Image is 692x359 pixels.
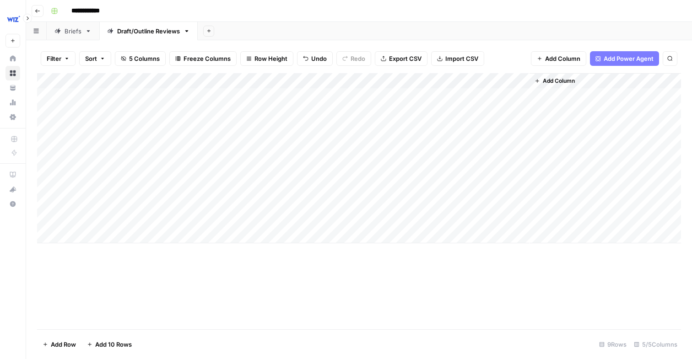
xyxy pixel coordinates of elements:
[117,27,180,36] div: Draft/Outline Reviews
[254,54,287,63] span: Row Height
[115,51,166,66] button: 5 Columns
[5,167,20,182] a: AirOps Academy
[445,54,478,63] span: Import CSV
[6,182,20,196] div: What's new?
[37,337,81,352] button: Add Row
[595,337,630,352] div: 9 Rows
[311,54,327,63] span: Undo
[545,54,580,63] span: Add Column
[184,54,231,63] span: Freeze Columns
[5,80,20,95] a: Your Data
[99,22,198,40] a: Draft/Outline Reviews
[543,77,575,85] span: Add Column
[79,51,111,66] button: Sort
[531,51,586,66] button: Add Column
[129,54,160,63] span: 5 Columns
[5,95,20,110] a: Usage
[5,11,22,27] img: Wiz Logo
[47,22,99,40] a: Briefs
[431,51,484,66] button: Import CSV
[297,51,333,66] button: Undo
[5,110,20,124] a: Settings
[85,54,97,63] span: Sort
[5,51,20,66] a: Home
[336,51,371,66] button: Redo
[95,340,132,349] span: Add 10 Rows
[630,337,681,352] div: 5/5 Columns
[65,27,81,36] div: Briefs
[389,54,422,63] span: Export CSV
[169,51,237,66] button: Freeze Columns
[604,54,654,63] span: Add Power Agent
[51,340,76,349] span: Add Row
[47,54,61,63] span: Filter
[41,51,76,66] button: Filter
[531,75,578,87] button: Add Column
[590,51,659,66] button: Add Power Agent
[375,51,427,66] button: Export CSV
[351,54,365,63] span: Redo
[240,51,293,66] button: Row Height
[5,197,20,211] button: Help + Support
[5,7,20,30] button: Workspace: Wiz
[5,182,20,197] button: What's new?
[81,337,137,352] button: Add 10 Rows
[5,66,20,80] a: Browse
